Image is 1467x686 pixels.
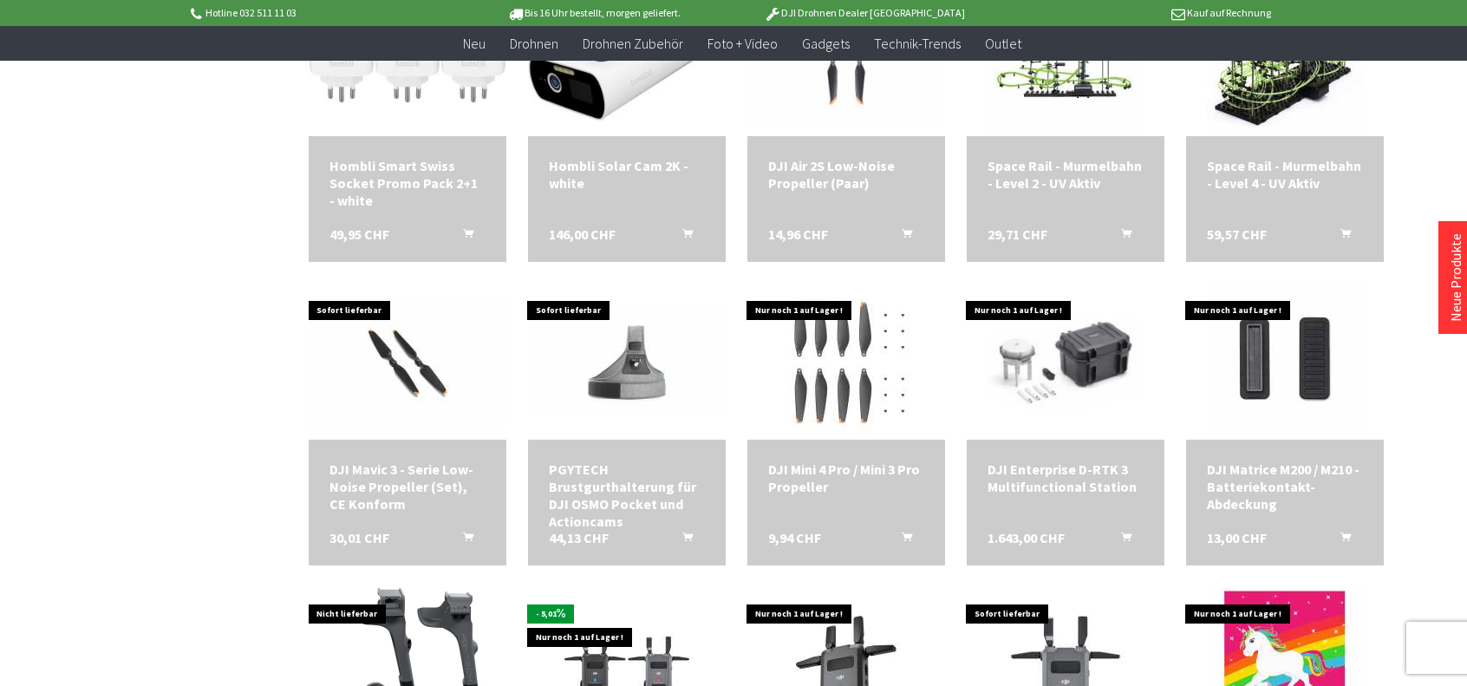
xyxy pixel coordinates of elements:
p: Bis 16 Uhr bestellt, morgen geliefert. [458,3,728,23]
a: Gadgets [790,26,862,62]
button: In den Warenkorb [442,529,484,552]
span: 9,94 CHF [768,529,821,546]
div: Space Rail - Murmelbahn - Level 4 - UV Aktiv [1207,157,1363,192]
img: DJI Mavic 3 - Serie Low-Noise Propeller (Set), CE Konform [309,296,506,428]
span: 59,57 CHF [1207,225,1267,243]
a: Outlet [973,26,1033,62]
span: 13,00 CHF [1207,529,1267,546]
a: Neue Produkte [1447,233,1464,322]
span: 146,00 CHF [549,225,616,243]
p: Kauf auf Rechnung [1000,3,1270,23]
div: DJI Enterprise D-RTK 3 Multifunctional Station [988,461,1144,495]
button: In den Warenkorb [1320,529,1361,552]
a: DJI Air 2S Low-Noise Propeller (Paar) 14,96 CHF In den Warenkorb [768,157,924,192]
div: PGYTECH Brustgurthalterung für DJI OSMO Pocket und Actioncams [549,461,705,530]
button: In den Warenkorb [881,529,923,552]
a: Space Rail - Murmelbahn - Level 2 - UV Aktiv 29,71 CHF In den Warenkorb [988,157,1144,192]
span: Drohnen Zubehör [583,35,683,52]
div: DJI Mini 4 Pro / Mini 3 Pro Propeller [768,461,924,495]
a: Drohnen Zubehör [570,26,695,62]
p: DJI Drohnen Dealer [GEOGRAPHIC_DATA] [729,3,1000,23]
a: Hombli Solar Cam 2K - white 146,00 CHF In den Warenkorb [549,157,705,192]
span: 14,96 CHF [768,225,828,243]
span: Technik-Trends [874,35,961,52]
img: DJI Matrice M200 / M210 - Batteriekontakt-Abdeckung [1207,284,1363,440]
img: DJI Mini 4 Pro / Mini 3 Pro Propeller [749,284,944,440]
span: 30,01 CHF [329,529,389,546]
button: In den Warenkorb [881,225,923,248]
span: Drohnen [510,35,558,52]
a: DJI Mini 4 Pro / Mini 3 Pro Propeller 9,94 CHF In den Warenkorb [768,461,924,495]
span: Neu [463,35,486,52]
div: DJI Mavic 3 - Serie Low-Noise Propeller (Set), CE Konform [329,461,486,513]
span: 1.643,00 CHF [988,529,1065,546]
a: Neu [451,26,498,62]
span: Foto + Video [707,35,778,52]
a: PGYTECH Brustgurthalterung für DJI OSMO Pocket und Actioncams 44,13 CHF In den Warenkorb [549,461,705,530]
img: DJI Enterprise D-RTK 3 Multifunctional Station [967,288,1164,436]
div: Hombli Smart Swiss Socket Promo Pack 2+1 - white [329,157,486,209]
button: In den Warenkorb [662,529,703,552]
a: DJI Enterprise D-RTK 3 Multifunctional Station 1.643,00 CHF In den Warenkorb [988,461,1144,495]
p: Hotline 032 511 11 03 [187,3,458,23]
span: 49,95 CHF [329,225,389,243]
a: Hombli Smart Swiss Socket Promo Pack 2+1 - white 49,95 CHF In den Warenkorb [329,157,486,209]
span: 29,71 CHF [988,225,1047,243]
a: Technik-Trends [862,26,973,62]
span: Gadgets [802,35,850,52]
div: Space Rail - Murmelbahn - Level 2 - UV Aktiv [988,157,1144,192]
div: DJI Air 2S Low-Noise Propeller (Paar) [768,157,924,192]
img: PGYTECH Brustgurthalterung für DJI OSMO Pocket und Actioncams [528,310,726,413]
div: DJI Matrice M200 / M210 - Batteriekontakt-Abdeckung [1207,461,1363,513]
span: Outlet [985,35,1021,52]
a: DJI Mavic 3 - Serie Low-Noise Propeller (Set), CE Konform 30,01 CHF In den Warenkorb [329,461,486,513]
button: In den Warenkorb [1320,225,1361,248]
a: Foto + Video [695,26,790,62]
a: DJI Matrice M200 / M210 - Batteriekontakt-Abdeckung 13,00 CHF In den Warenkorb [1207,461,1363,513]
button: In den Warenkorb [1100,529,1142,552]
button: In den Warenkorb [1100,225,1142,248]
a: Drohnen [498,26,570,62]
button: In den Warenkorb [442,225,484,248]
div: Hombli Solar Cam 2K - white [549,157,705,192]
span: 44,13 CHF [549,529,609,546]
a: Space Rail - Murmelbahn - Level 4 - UV Aktiv 59,57 CHF In den Warenkorb [1207,157,1363,192]
button: In den Warenkorb [662,225,703,248]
